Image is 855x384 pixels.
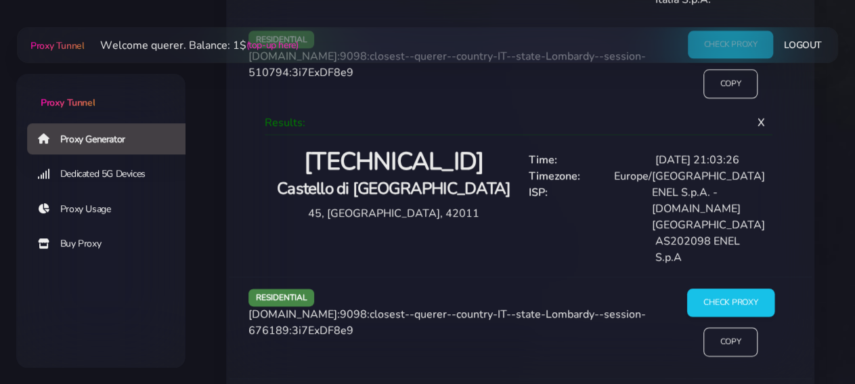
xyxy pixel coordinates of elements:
div: ENEL S.p.A. - [DOMAIN_NAME] [GEOGRAPHIC_DATA] [644,184,773,233]
span: residential [248,289,315,305]
span: [DOMAIN_NAME]:9098:closest--querer--country-IT--state-Lombardy--session-676189:3i7ExDF8e9 [248,307,646,338]
div: ISP: [521,184,644,233]
a: Dedicated 5G Devices [27,158,196,190]
div: [DATE] 21:03:26 [646,152,773,168]
span: Results: [265,115,305,130]
div: Europe/[GEOGRAPHIC_DATA] [606,168,773,184]
div: Time: [521,152,647,168]
input: Copy [703,69,758,98]
a: Proxy Tunnel [28,35,84,56]
div: Timezone: [521,168,607,184]
input: Copy [703,327,758,356]
a: Proxy Tunnel [16,74,185,110]
li: Welcome querer. Balance: 1$ [84,37,298,54]
span: Proxy Tunnel [30,39,84,52]
h4: Castello di [GEOGRAPHIC_DATA] [276,177,512,200]
span: X [747,104,776,141]
iframe: Webchat Widget [789,318,838,367]
h2: [TECHNICAL_ID] [276,146,512,178]
a: Proxy Generator [27,123,196,154]
span: 45, [GEOGRAPHIC_DATA], 42011 [308,206,479,221]
span: [DOMAIN_NAME]:9098:closest--querer--country-IT--state-Lombardy--session-510794:3i7ExDF8e9 [248,49,646,80]
div: AS202098 ENEL S.p.A [646,233,773,265]
a: Buy Proxy [27,228,196,259]
a: Proxy Usage [27,194,196,225]
a: Logout [784,33,822,58]
span: Proxy Tunnel [41,96,95,109]
input: Check Proxy [686,289,774,317]
a: (top-up here) [246,38,298,52]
